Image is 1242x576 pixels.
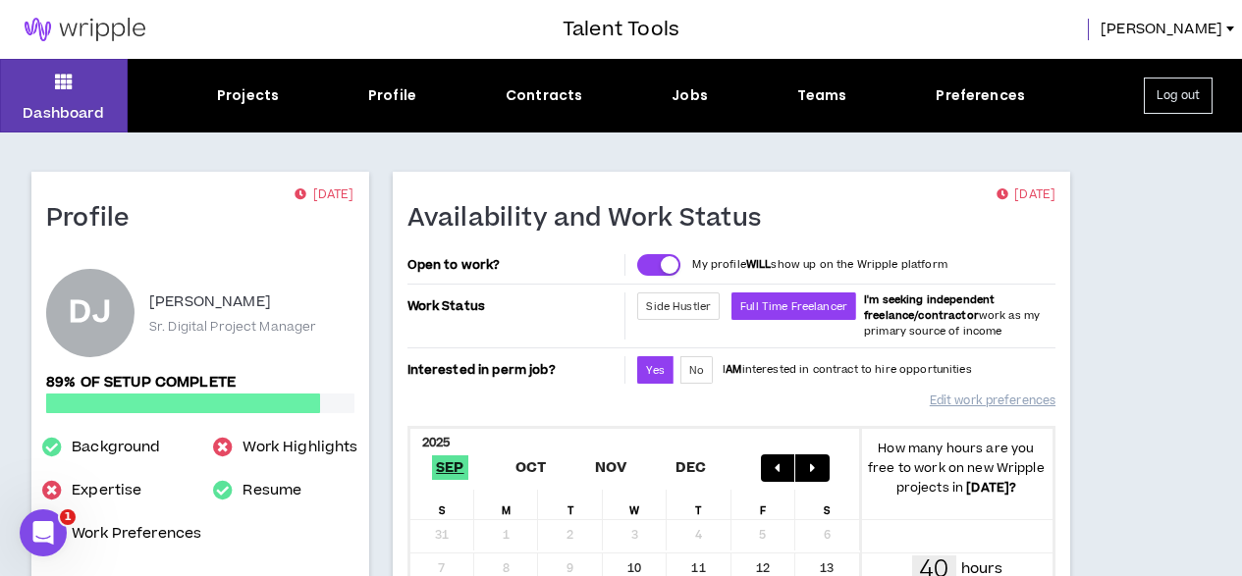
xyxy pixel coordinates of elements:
[511,455,550,480] span: Oct
[149,318,316,336] p: Sr. Digital Project Manager
[72,479,141,502] a: Expertise
[407,257,621,273] p: Open to work?
[243,479,301,502] a: Resume
[672,455,711,480] span: Dec
[930,384,1055,418] a: Edit work preferences
[1144,78,1213,114] button: Log out
[936,85,1025,106] div: Preferences
[69,298,111,328] div: DJ
[1101,19,1222,40] span: [PERSON_NAME]
[46,203,144,235] h1: Profile
[295,185,353,205] p: [DATE]
[746,257,772,272] strong: WILL
[23,103,104,124] p: Dashboard
[726,362,741,377] strong: AM
[407,292,621,320] p: Work Status
[966,479,1016,497] b: [DATE] ?
[149,290,271,314] p: [PERSON_NAME]
[243,436,357,459] a: Work Highlights
[689,363,704,378] span: No
[72,522,201,546] a: Work Preferences
[217,85,279,106] div: Projects
[646,363,664,378] span: Yes
[864,292,995,323] b: I'm seeking independent freelance/contractor
[538,490,602,519] div: T
[731,490,795,519] div: F
[997,185,1055,205] p: [DATE]
[591,455,631,480] span: Nov
[603,490,667,519] div: W
[407,356,621,384] p: Interested in perm job?
[407,203,777,235] h1: Availability and Work Status
[72,436,160,459] a: Background
[667,490,730,519] div: T
[506,85,582,106] div: Contracts
[20,509,67,556] iframe: Intercom live chat
[422,434,451,451] b: 2025
[692,257,946,273] p: My profile show up on the Wripple platform
[410,490,474,519] div: S
[797,85,847,106] div: Teams
[46,372,354,393] p: 89% of setup complete
[563,15,679,44] h3: Talent Tools
[795,490,859,519] div: S
[474,490,538,519] div: M
[368,85,416,106] div: Profile
[432,455,468,480] span: Sep
[646,299,711,314] span: Side Hustler
[860,439,1053,497] p: How many hours are you free to work on new Wripple projects in
[864,292,1040,339] span: work as my primary source of income
[723,362,972,378] p: I interested in contract to hire opportunities
[46,269,135,357] div: Devonya J.
[60,509,76,525] span: 1
[672,85,708,106] div: Jobs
